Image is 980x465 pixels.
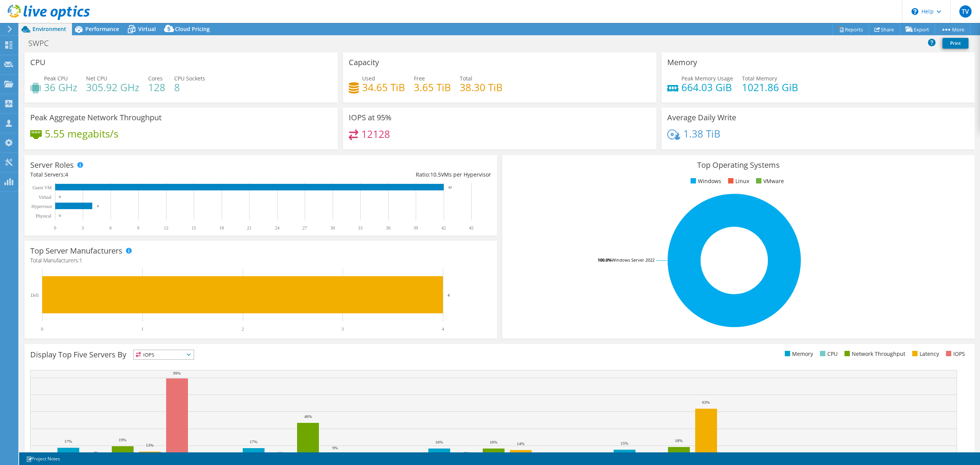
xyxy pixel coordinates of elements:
a: Reports [832,23,869,35]
text: 4 [97,204,99,208]
span: Peak CPU [44,75,68,82]
text: 3% [278,451,284,455]
h3: Server Roles [30,161,74,169]
text: 4 [442,326,444,332]
text: 30 [330,225,335,231]
li: VMware [754,177,784,185]
text: Guest VM [33,185,52,190]
text: 17% [250,439,257,444]
text: 12 [164,225,168,231]
text: 4 [448,293,450,297]
h4: 5.55 megabits/s [45,129,118,138]
text: 0 [54,225,56,231]
h4: Total Manufacturers: [30,256,491,265]
li: Windows [689,177,721,185]
span: Environment [33,25,66,33]
text: 4% [93,450,99,455]
text: 0 [41,326,43,332]
text: Hypervisor [31,204,52,209]
text: Dell [31,293,39,298]
text: 3 [341,326,344,332]
text: 6 [109,225,112,231]
text: 24 [275,225,279,231]
span: Peak Memory Usage [681,75,733,82]
a: Export [900,23,935,35]
text: 27 [302,225,307,231]
text: 9 [137,225,139,231]
text: 42 [441,225,446,231]
a: Print [942,38,969,49]
text: 45 [469,225,474,231]
text: 18% [675,438,683,443]
span: Used [362,75,375,82]
text: 3 [82,225,84,231]
text: 15 [191,225,196,231]
a: Project Notes [21,454,65,463]
h4: 12128 [361,130,390,138]
h1: SWPC [25,39,60,47]
span: Free [414,75,425,82]
text: 17% [64,439,72,444]
h4: 36 GHz [44,83,77,92]
span: 10.5 [430,171,441,178]
span: Net CPU [86,75,107,82]
text: 2 [242,326,244,332]
text: 21 [247,225,252,231]
text: 36 [386,225,390,231]
text: 33 [358,225,363,231]
text: 63% [702,400,710,404]
a: More [935,23,970,35]
h4: 305.92 GHz [86,83,139,92]
h3: Memory [667,58,697,67]
h3: Average Daily Write [667,113,736,122]
li: Latency [910,350,939,358]
text: 2% [649,452,655,457]
text: Physical [36,213,51,219]
text: 99% [173,371,181,375]
tspan: Windows Server 2022 [612,257,655,263]
li: Linux [726,177,749,185]
text: 13% [146,443,154,447]
tspan: 100.0% [598,257,612,263]
svg: \n [911,8,918,15]
li: Memory [783,350,813,358]
div: Ratio: VMs per Hypervisor [261,170,491,179]
h4: 664.03 GiB [681,83,733,92]
text: 42 [448,185,452,189]
span: Performance [85,25,119,33]
h3: Top Server Manufacturers [30,247,122,255]
text: 0 [59,214,61,218]
h4: 1021.86 GiB [742,83,798,92]
span: 1 [79,257,82,264]
text: 3% [464,451,469,455]
li: IOPS [944,350,965,358]
span: 4 [65,171,68,178]
text: 1 [141,326,144,332]
span: Total [460,75,472,82]
h3: Peak Aggregate Network Throughput [30,113,162,122]
div: Total Servers: [30,170,261,179]
h4: 38.30 TiB [460,83,503,92]
text: 14% [517,441,524,446]
h4: 1.38 TiB [683,129,720,138]
span: CPU Sockets [174,75,205,82]
a: Share [869,23,900,35]
text: 19% [119,437,126,442]
text: 18 [219,225,224,231]
span: Virtual [138,25,156,33]
span: Cloud Pricing [175,25,210,33]
text: 16% [490,440,497,444]
text: 15% [621,441,628,445]
h3: Capacity [349,58,379,67]
h4: 8 [174,83,205,92]
h3: Top Operating Systems [508,161,969,169]
span: Cores [148,75,163,82]
text: 16% [435,440,443,444]
text: 46% [304,414,312,419]
h4: 128 [148,83,165,92]
li: CPU [818,350,838,358]
span: Total Memory [742,75,777,82]
text: 0 [59,195,61,199]
text: 39 [413,225,418,231]
span: TV [959,5,972,18]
